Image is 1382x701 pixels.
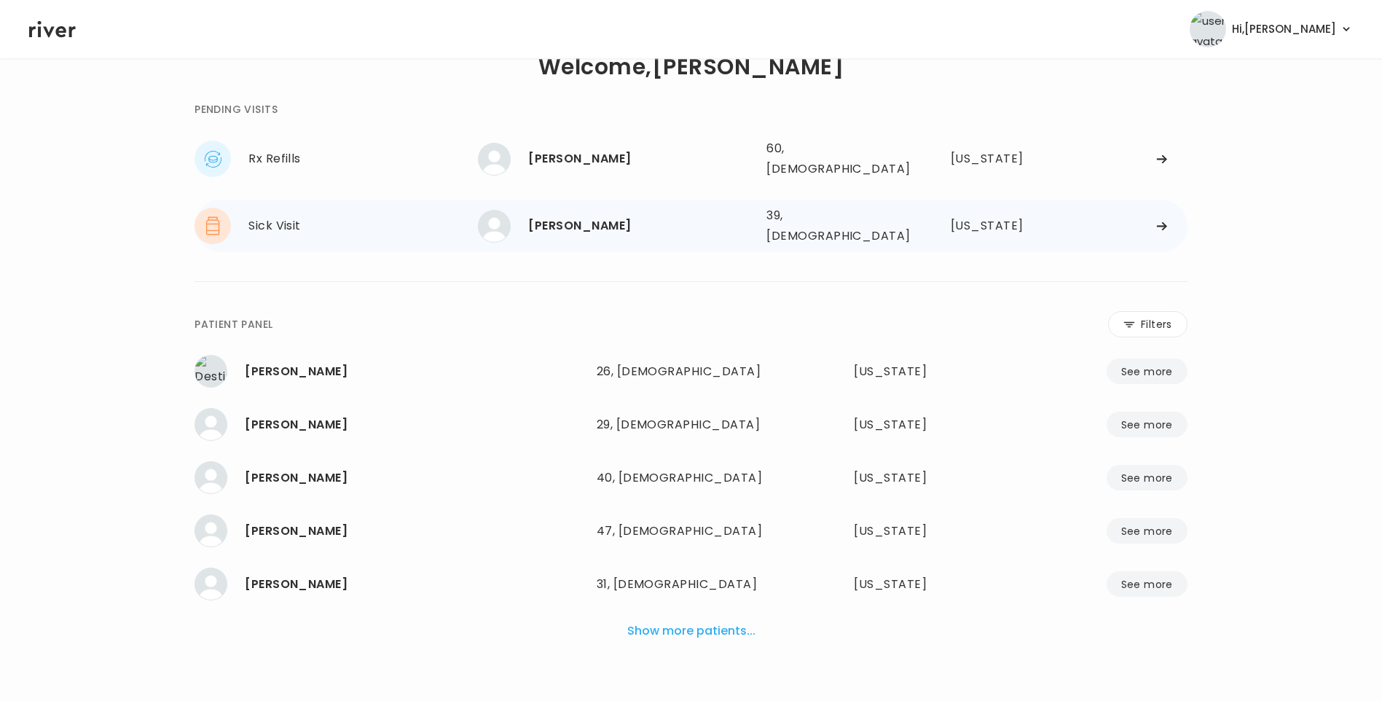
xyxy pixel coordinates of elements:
div: 26, [DEMOGRAPHIC_DATA] [597,361,786,382]
div: Sophia Delgado [528,216,755,236]
button: user avatarHi,[PERSON_NAME] [1190,11,1353,47]
h1: Welcome, [PERSON_NAME] [538,57,844,77]
img: user avatar [1190,11,1226,47]
div: 31, [DEMOGRAPHIC_DATA] [597,574,786,595]
div: Texas [854,415,986,435]
button: See more [1107,359,1187,384]
div: 47, [DEMOGRAPHIC_DATA] [597,521,786,541]
div: 40, [DEMOGRAPHIC_DATA] [597,468,786,488]
div: PATIENT PANEL [195,316,272,333]
div: Sandra Espindola [245,521,585,541]
img: William Whitson [195,568,227,600]
div: William Whitson [245,574,585,595]
div: 39, [DEMOGRAPHIC_DATA] [766,205,899,246]
button: Filters [1108,311,1187,337]
div: Brianna Barrios [245,415,585,435]
div: Alabama [854,468,986,488]
img: Joanna Sparks [478,143,511,176]
div: Alabama [951,149,1043,169]
div: 29, [DEMOGRAPHIC_DATA] [597,415,786,435]
div: 60, [DEMOGRAPHIC_DATA] [766,138,899,179]
div: Florida [854,361,986,382]
div: Rx Refills [248,149,478,169]
div: Joanna Sparks [528,149,755,169]
img: Sandra Espindola [195,514,227,547]
div: Texas [951,216,1043,236]
div: Sick Visit [248,216,478,236]
img: Destiny Ford [195,355,227,388]
div: PENDING VISITS [195,101,278,118]
button: See more [1107,412,1187,437]
button: See more [1107,465,1187,490]
div: Tennessee [854,574,986,595]
img: Sophia Delgado [478,210,511,243]
div: LAUREN RODRIGUEZ [245,468,585,488]
img: LAUREN RODRIGUEZ [195,461,227,494]
button: Show more patients... [621,615,761,647]
img: Brianna Barrios [195,408,227,441]
button: See more [1107,518,1187,544]
div: Virginia [854,521,986,541]
button: See more [1107,571,1187,597]
div: Destiny Ford [245,361,585,382]
span: Hi, [PERSON_NAME] [1232,19,1336,39]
